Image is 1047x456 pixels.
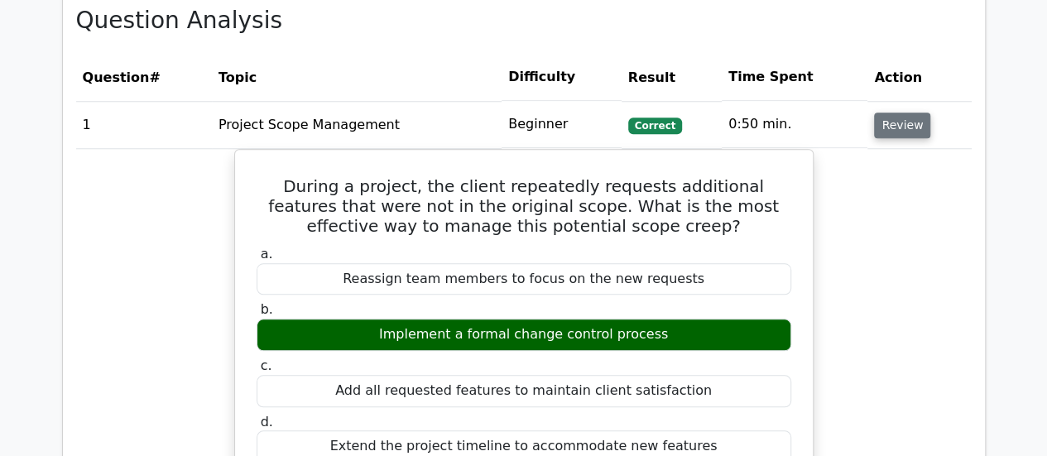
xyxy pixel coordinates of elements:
[261,414,273,430] span: d.
[76,7,972,35] h3: Question Analysis
[212,54,502,101] th: Topic
[874,113,930,138] button: Review
[502,54,622,101] th: Difficulty
[212,101,502,148] td: Project Scope Management
[502,101,622,148] td: Beginner
[76,101,212,148] td: 1
[257,319,791,351] div: Implement a formal change control process
[261,301,273,317] span: b.
[83,70,150,85] span: Question
[867,54,971,101] th: Action
[261,358,272,373] span: c.
[722,54,867,101] th: Time Spent
[628,118,682,134] span: Correct
[257,375,791,407] div: Add all requested features to maintain client satisfaction
[722,101,867,148] td: 0:50 min.
[255,176,793,236] h5: During a project, the client repeatedly requests additional features that were not in the origina...
[257,263,791,295] div: Reassign team members to focus on the new requests
[261,246,273,262] span: a.
[76,54,212,101] th: #
[622,54,722,101] th: Result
